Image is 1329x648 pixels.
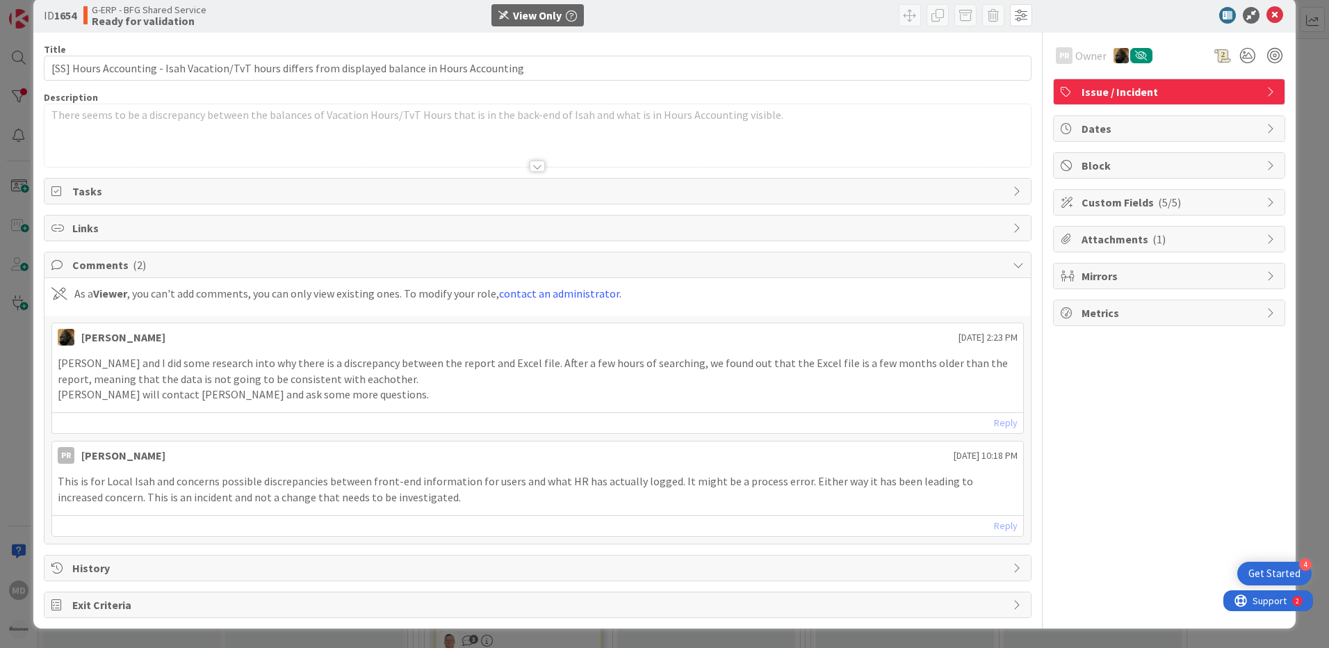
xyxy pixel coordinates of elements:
p: This is for Local Isah and concerns possible discrepancies between front-end information for user... [58,473,1018,505]
span: ( 1 ) [1152,232,1166,246]
span: Metrics [1082,305,1259,321]
a: contact an administrator [499,286,619,300]
p: [PERSON_NAME] and I did some research into why there is a discrepancy between the report and Exce... [58,355,1018,387]
div: 2 [72,6,76,17]
span: G-ERP - BFG Shared Service [92,4,206,15]
span: ( 2 ) [133,258,146,272]
span: ID [44,7,76,24]
span: Dates [1082,120,1259,137]
span: Exit Criteria [72,597,1006,613]
span: Issue / Incident [1082,83,1259,100]
span: Comments [72,257,1006,273]
span: Links [72,220,1006,236]
div: As a , you can't add comments, you can only view existing ones. To modify your role, . [74,285,621,302]
span: Attachments [1082,231,1259,248]
span: Tasks [72,183,1006,200]
label: Title [44,43,66,56]
img: ND [58,329,74,346]
span: History [72,560,1006,576]
p: [PERSON_NAME] will contact [PERSON_NAME] and ask some more questions. [58,387,1018,403]
span: Owner [1075,47,1107,64]
img: ND [1114,48,1129,63]
span: Block [1082,157,1259,174]
input: type card name here... [44,56,1032,81]
span: [DATE] 2:23 PM [959,330,1018,345]
span: ( 5/5 ) [1158,195,1181,209]
span: Custom Fields [1082,194,1259,211]
a: Reply [994,414,1018,432]
span: Support [29,2,63,19]
div: [PERSON_NAME] [81,329,165,346]
div: [PERSON_NAME] [81,447,165,464]
span: Description [44,91,98,104]
a: Reply [994,517,1018,535]
b: 1654 [54,8,76,22]
b: Ready for validation [92,15,206,26]
div: View Only [513,7,562,24]
div: PR [1056,47,1073,64]
span: [DATE] 10:18 PM [954,448,1018,463]
span: Mirrors [1082,268,1259,284]
b: Viewer [93,286,127,300]
div: Open Get Started checklist, remaining modules: 4 [1237,562,1312,585]
div: 4 [1299,558,1312,571]
div: PR [58,447,74,464]
div: Get Started [1248,567,1301,581]
p: There seems to be a discrepancy between the balances of Vacation Hours/TvT Hours that is in the b... [51,107,1024,123]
